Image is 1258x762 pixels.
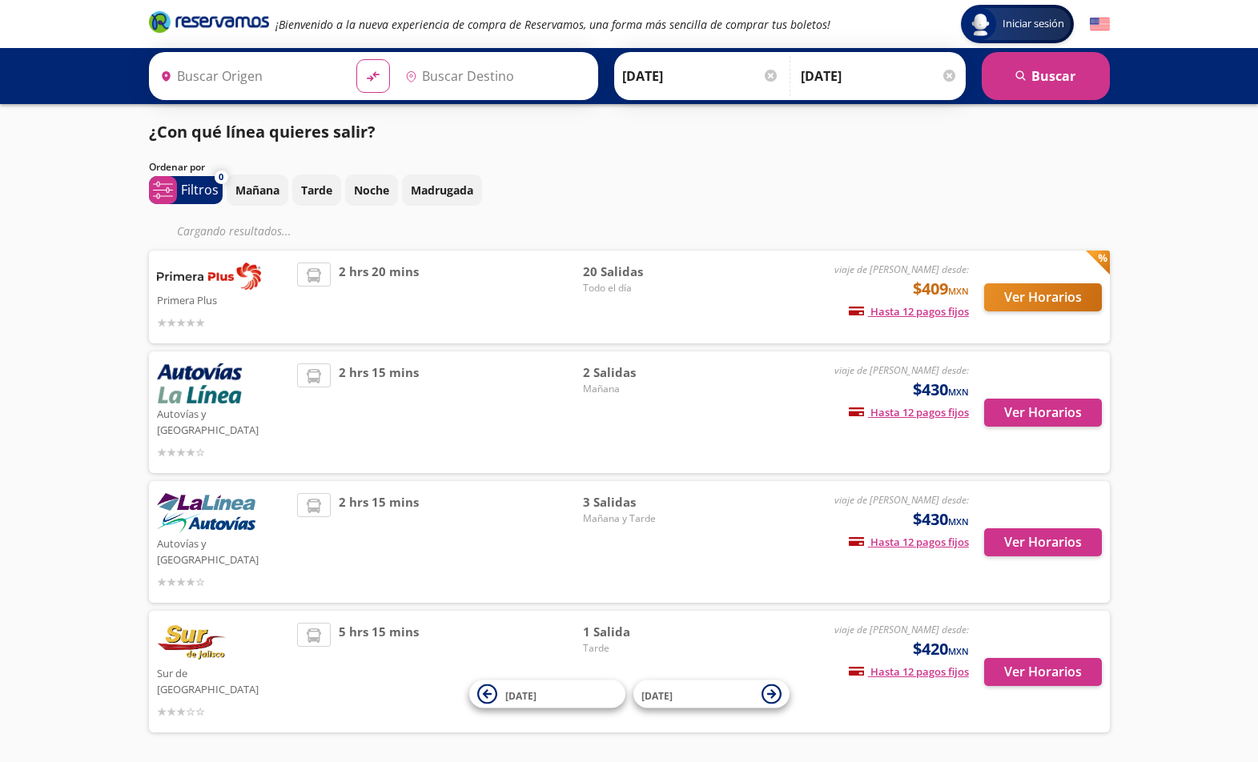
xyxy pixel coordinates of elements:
[339,263,419,331] span: 2 hrs 20 mins
[583,382,695,396] span: Mañana
[1090,14,1110,34] button: English
[157,663,290,697] p: Sur de [GEOGRAPHIC_DATA]
[996,16,1071,32] span: Iniciar sesión
[301,182,332,199] p: Tarde
[402,174,482,206] button: Madrugada
[834,263,969,276] em: viaje de [PERSON_NAME] desde:
[292,174,341,206] button: Tarde
[227,174,288,206] button: Mañana
[849,304,969,319] span: Hasta 12 pagos fijos
[913,507,969,531] span: $430
[633,680,790,708] button: [DATE]
[177,223,291,239] em: Cargando resultados ...
[913,637,969,661] span: $420
[834,493,969,507] em: viaje de [PERSON_NAME] desde:
[622,56,779,96] input: Elegir Fecha
[849,405,969,419] span: Hasta 12 pagos fijos
[984,658,1102,686] button: Ver Horarios
[583,493,695,511] span: 3 Salidas
[339,493,419,591] span: 2 hrs 15 mins
[235,182,279,199] p: Mañana
[275,17,830,32] em: ¡Bienvenido a la nueva experiencia de compra de Reservamos, una forma más sencilla de comprar tus...
[149,10,269,34] i: Brand Logo
[948,645,969,657] small: MXN
[339,363,419,461] span: 2 hrs 15 mins
[913,378,969,402] span: $430
[849,535,969,549] span: Hasta 12 pagos fijos
[583,263,695,281] span: 20 Salidas
[345,174,398,206] button: Noche
[154,56,344,96] input: Buscar Origen
[411,182,473,199] p: Madrugada
[948,386,969,398] small: MXN
[913,277,969,301] span: $409
[469,680,625,708] button: [DATE]
[984,283,1102,311] button: Ver Horarios
[157,263,261,290] img: Primera Plus
[984,528,1102,556] button: Ver Horarios
[339,623,419,720] span: 5 hrs 15 mins
[834,363,969,377] em: viaje de [PERSON_NAME] desde:
[149,10,269,38] a: Brand Logo
[849,664,969,679] span: Hasta 12 pagos fijos
[982,52,1110,100] button: Buscar
[149,176,223,204] button: 0Filtros
[149,160,205,174] p: Ordenar por
[801,56,958,96] input: Opcional
[157,623,228,663] img: Sur de Jalisco
[354,182,389,199] p: Noche
[948,285,969,297] small: MXN
[641,688,673,702] span: [DATE]
[157,493,255,533] img: Autovías y La Línea
[219,170,223,184] span: 0
[149,120,376,144] p: ¿Con qué línea quieres salir?
[157,290,290,309] p: Primera Plus
[399,56,589,96] input: Buscar Destino
[157,403,290,438] p: Autovías y [GEOGRAPHIC_DATA]
[181,180,219,199] p: Filtros
[583,363,695,382] span: 2 Salidas
[583,623,695,641] span: 1 Salida
[583,281,695,295] span: Todo el día
[583,511,695,526] span: Mañana y Tarde
[157,533,290,567] p: Autovías y [GEOGRAPHIC_DATA]
[834,623,969,636] em: viaje de [PERSON_NAME] desde:
[583,641,695,656] span: Tarde
[505,688,537,702] span: [DATE]
[948,515,969,527] small: MXN
[984,399,1102,427] button: Ver Horarios
[157,363,242,403] img: Autovías y La Línea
